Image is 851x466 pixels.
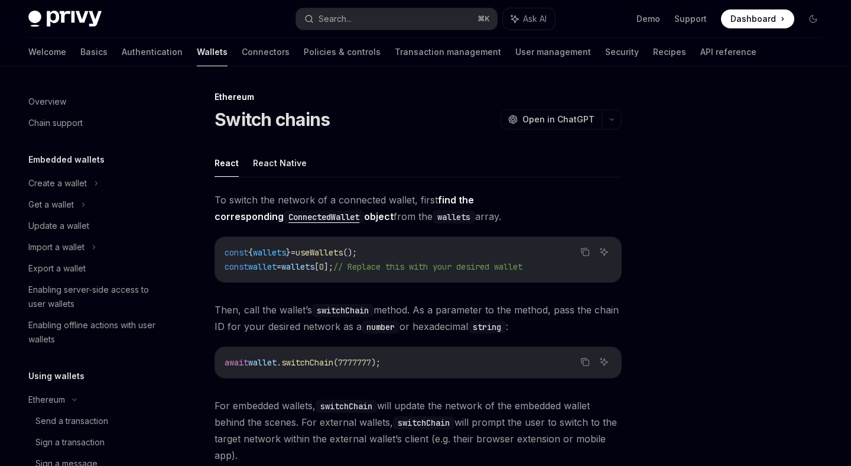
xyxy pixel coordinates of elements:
[215,194,474,222] a: find the correspondingConnectedWalletobject
[35,414,108,428] div: Send a transaction
[225,357,248,368] span: await
[28,283,163,311] div: Enabling server-side access to user wallets
[362,321,399,334] code: number
[295,247,343,258] span: useWallets
[253,149,307,177] button: React Native
[314,261,319,272] span: [
[478,14,490,24] span: ⌘ K
[19,410,170,432] a: Send a transaction
[312,304,373,317] code: switchChain
[19,315,170,350] a: Enabling offline actions with user wallets
[319,261,324,272] span: 0
[248,357,277,368] span: wallet
[324,261,333,272] span: ];
[215,192,622,225] span: To switch the network of a connected wallet, first from the array.
[296,8,496,30] button: Search...⌘K
[35,435,105,449] div: Sign a transaction
[395,38,501,66] a: Transaction management
[338,357,371,368] span: 7777777
[281,261,314,272] span: wallets
[225,261,248,272] span: const
[605,38,639,66] a: Security
[284,211,364,224] code: ConnectedWallet
[577,354,593,370] button: Copy the contents from the code block
[19,258,170,279] a: Export a wallet
[515,38,591,66] a: User management
[291,247,295,258] span: =
[248,247,253,258] span: {
[522,114,595,125] span: Open in ChatGPT
[277,357,281,368] span: .
[19,432,170,453] a: Sign a transaction
[215,302,622,335] span: Then, call the wallet’s method. As a parameter to the method, pass the chain ID for your desired ...
[333,357,338,368] span: (
[197,38,228,66] a: Wallets
[277,261,281,272] span: =
[28,219,89,233] div: Update a wallet
[242,38,290,66] a: Connectors
[501,109,602,130] button: Open in ChatGPT
[730,13,776,25] span: Dashboard
[19,215,170,237] a: Update a wallet
[28,369,85,383] h5: Using wallets
[577,244,593,260] button: Copy the contents from the code block
[333,261,522,272] span: // Replace this with your desired wallet
[28,318,163,347] div: Enabling offline actions with user wallets
[122,38,183,66] a: Authentication
[80,38,108,66] a: Basics
[28,11,102,27] img: dark logo
[700,38,756,66] a: API reference
[28,176,87,190] div: Create a wallet
[28,240,85,254] div: Import a wallet
[316,400,377,413] code: switchChain
[28,393,65,407] div: Ethereum
[215,91,622,103] div: Ethereum
[596,354,612,370] button: Ask AI
[225,247,248,258] span: const
[503,8,555,30] button: Ask AI
[286,247,291,258] span: }
[596,244,612,260] button: Ask AI
[215,397,622,464] span: For embedded wallets, will update the network of the embedded wallet behind the scenes. For exter...
[319,12,352,26] div: Search...
[804,9,823,28] button: Toggle dark mode
[19,279,170,315] a: Enabling server-side access to user wallets
[19,91,170,112] a: Overview
[721,9,794,28] a: Dashboard
[674,13,707,25] a: Support
[28,116,83,130] div: Chain support
[28,198,74,212] div: Get a wallet
[433,211,475,224] code: wallets
[28,38,66,66] a: Welcome
[468,321,506,334] code: string
[28,153,105,167] h5: Embedded wallets
[653,38,686,66] a: Recipes
[371,357,381,368] span: );
[343,247,357,258] span: ();
[304,38,381,66] a: Policies & controls
[281,357,333,368] span: switchChain
[28,95,66,109] div: Overview
[393,416,454,429] code: switchChain
[28,261,86,276] div: Export a wallet
[215,149,239,177] button: React
[636,13,660,25] a: Demo
[19,112,170,134] a: Chain support
[253,247,286,258] span: wallets
[248,261,277,272] span: wallet
[523,13,547,25] span: Ask AI
[215,109,330,130] h1: Switch chains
